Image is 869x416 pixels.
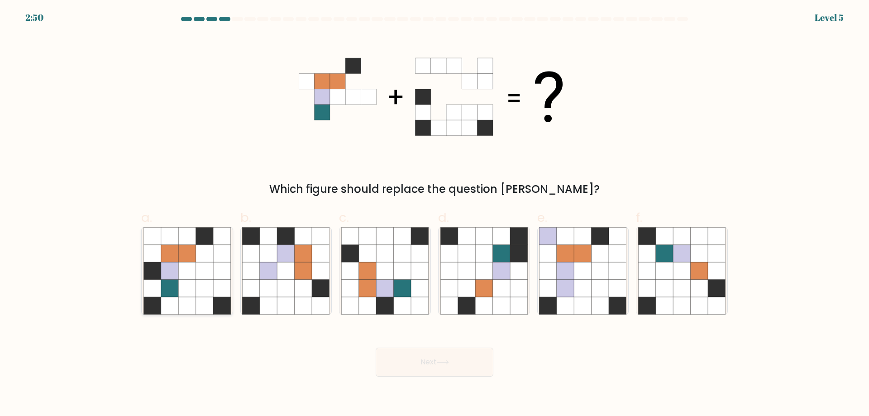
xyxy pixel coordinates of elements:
span: a. [141,209,152,226]
span: b. [240,209,251,226]
span: c. [339,209,349,226]
button: Next [376,348,493,377]
div: Which figure should replace the question [PERSON_NAME]? [147,181,722,197]
div: 2:50 [25,11,43,24]
span: d. [438,209,449,226]
span: f. [636,209,642,226]
span: e. [537,209,547,226]
div: Level 5 [815,11,844,24]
